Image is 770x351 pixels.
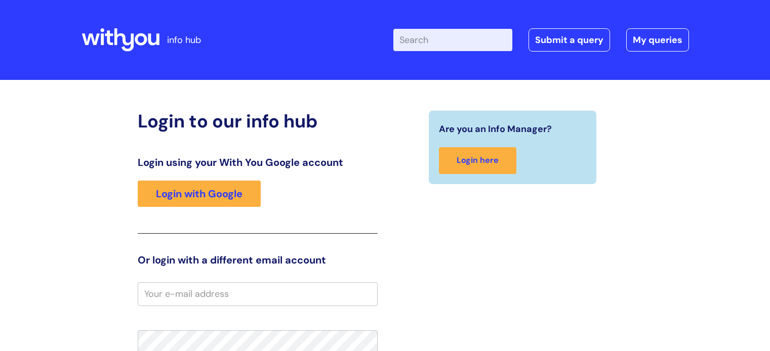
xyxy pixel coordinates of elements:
[138,282,378,305] input: Your e-mail address
[138,110,378,132] h2: Login to our info hub
[138,254,378,266] h3: Or login with a different email account
[138,181,261,207] a: Login with Google
[626,28,689,52] a: My queries
[393,29,512,51] input: Search
[439,121,552,137] span: Are you an Info Manager?
[167,32,201,48] p: info hub
[138,156,378,168] h3: Login using your With You Google account
[439,147,516,174] a: Login here
[529,28,610,52] a: Submit a query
